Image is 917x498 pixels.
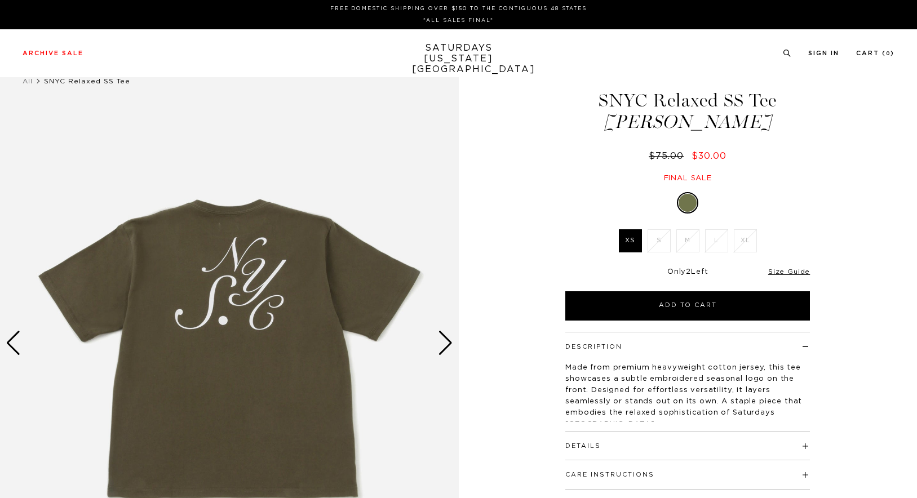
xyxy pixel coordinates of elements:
a: Size Guide [768,268,810,275]
span: 2 [686,268,691,275]
div: Only Left [565,268,810,277]
a: Sign In [808,50,839,56]
del: $75.00 [649,152,688,161]
button: Add to Cart [565,291,810,321]
p: FREE DOMESTIC SHIPPING OVER $150 TO THE CONTIGUOUS 48 STATES [27,5,890,13]
p: *ALL SALES FINAL* [27,16,890,25]
span: $30.00 [692,152,726,161]
small: 0 [886,51,891,56]
a: SATURDAYS[US_STATE][GEOGRAPHIC_DATA] [412,43,505,75]
p: Made from premium heavyweight cotton jersey, this tee showcases a subtle embroidered seasonal log... [565,362,810,430]
label: XS [619,229,642,252]
a: Archive Sale [23,50,83,56]
a: All [23,78,33,85]
button: Details [565,443,601,449]
span: SNYC Relaxed SS Tee [44,78,130,85]
div: Next slide [438,331,453,355]
button: Care Instructions [565,472,654,478]
h1: SNYC Relaxed SS Tee [564,91,812,131]
span: [PERSON_NAME] [564,113,812,131]
div: Previous slide [6,331,21,355]
button: Description [565,344,622,350]
div: Final sale [564,174,812,183]
a: Cart (0) [856,50,894,56]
